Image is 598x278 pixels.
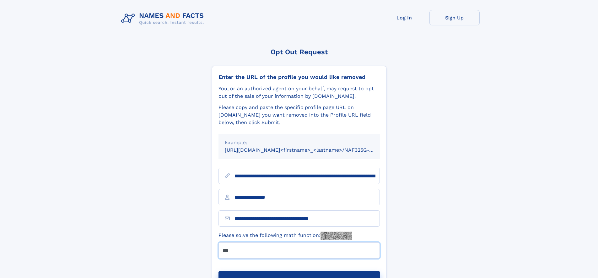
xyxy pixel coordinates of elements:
[218,85,380,100] div: You, or an authorized agent on your behalf, may request to opt-out of the sale of your informatio...
[218,74,380,81] div: Enter the URL of the profile you would like removed
[225,139,374,146] div: Example:
[218,232,352,240] label: Please solve the following math function:
[429,10,480,25] a: Sign Up
[119,10,209,27] img: Logo Names and Facts
[225,147,392,153] small: [URL][DOMAIN_NAME]<firstname>_<lastname>/NAF325G-xxxxxxxx
[218,104,380,126] div: Please copy and paste the specific profile page URL on [DOMAIN_NAME] you want removed into the Pr...
[379,10,429,25] a: Log In
[212,48,386,56] div: Opt Out Request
